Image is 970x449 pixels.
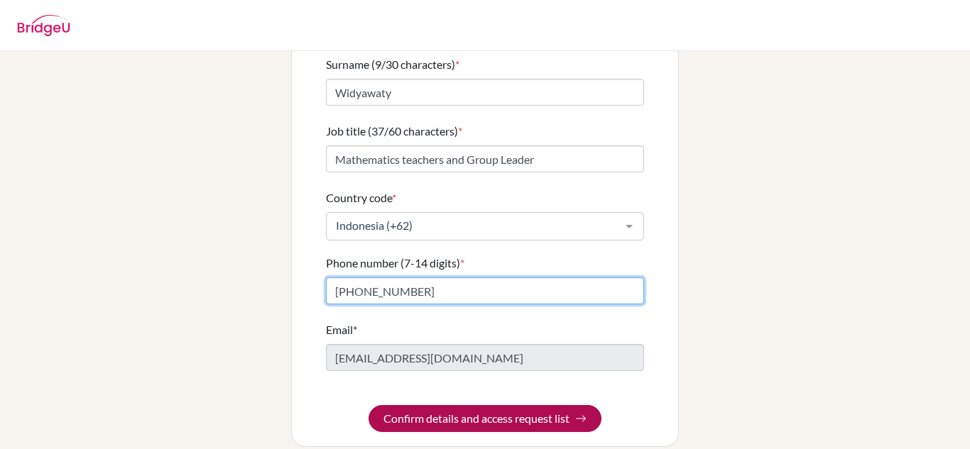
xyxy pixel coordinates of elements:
span: Indonesia (+62) [332,218,615,233]
label: Country code [326,189,396,206]
input: Enter your surname [326,79,644,106]
label: Phone number (7-14 digits) [326,255,464,272]
label: Job title (37/60 characters) [326,123,462,140]
img: Arrow right [575,413,587,424]
label: Surname (9/30 characters) [326,56,459,73]
label: Email* [326,321,357,338]
input: Enter your job title [326,145,644,172]
button: Confirm details and access request list [369,405,601,432]
img: BridgeU logo [17,15,70,36]
input: Enter your number [326,277,644,304]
